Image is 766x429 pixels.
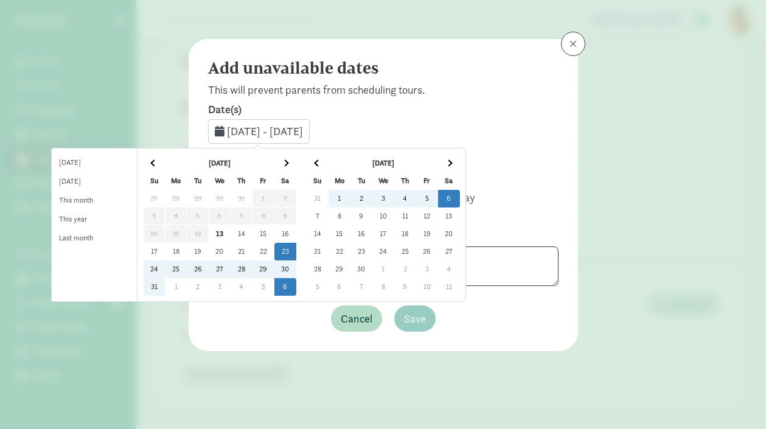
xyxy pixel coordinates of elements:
[329,208,350,225] td: 8
[274,225,296,243] td: 16
[231,172,252,190] th: Th
[329,155,438,172] th: [DATE]
[394,260,416,278] td: 2
[231,278,252,296] td: 4
[52,153,137,172] li: [DATE]
[231,225,252,243] td: 14
[252,278,274,296] td: 5
[209,225,231,243] td: 13
[350,172,372,190] th: Tu
[438,190,460,208] td: 6
[187,278,209,296] td: 2
[208,83,559,97] p: This will prevent parents from scheduling tours.
[165,243,187,260] td: 18
[252,243,274,260] td: 22
[52,229,137,248] li: Last month
[187,172,209,190] th: Tu
[209,278,231,296] td: 3
[165,278,187,296] td: 1
[404,310,426,327] span: Save
[372,278,394,296] td: 8
[372,260,394,278] td: 1
[307,260,329,278] td: 28
[52,172,137,191] li: [DATE]
[329,278,350,296] td: 6
[705,371,766,429] iframe: Chat Widget
[372,208,394,225] td: 10
[307,278,329,296] td: 5
[341,310,372,327] span: Cancel
[329,243,350,260] td: 22
[438,243,460,260] td: 27
[416,243,438,260] td: 26
[394,243,416,260] td: 25
[438,208,460,225] td: 13
[227,124,303,138] span: [DATE] - [DATE]
[350,225,372,243] td: 16
[209,172,231,190] th: We
[274,260,296,278] td: 30
[307,208,329,225] td: 7
[394,208,416,225] td: 11
[394,278,416,296] td: 9
[307,172,329,190] th: Su
[329,260,350,278] td: 29
[307,225,329,243] td: 14
[416,278,438,296] td: 10
[416,208,438,225] td: 12
[350,208,372,225] td: 9
[165,155,274,172] th: [DATE]
[252,172,274,190] th: Fr
[350,190,372,208] td: 2
[274,243,296,260] td: 23
[231,243,252,260] td: 21
[331,305,382,332] button: Cancel
[329,225,350,243] td: 15
[208,102,559,117] label: Date(s)
[350,260,372,278] td: 30
[416,172,438,190] th: Fr
[438,260,460,278] td: 4
[438,172,460,190] th: Sa
[231,260,252,278] td: 28
[394,190,416,208] td: 4
[372,225,394,243] td: 17
[187,243,209,260] td: 19
[165,172,187,190] th: Mo
[350,278,372,296] td: 7
[252,225,274,243] td: 15
[438,278,460,296] td: 11
[372,243,394,260] td: 24
[208,58,549,78] h4: Add unavailable dates
[165,260,187,278] td: 25
[438,225,460,243] td: 20
[209,260,231,278] td: 27
[329,172,350,190] th: Mo
[144,278,165,296] td: 31
[329,190,350,208] td: 1
[394,305,436,332] button: Save
[416,260,438,278] td: 3
[350,243,372,260] td: 23
[144,260,165,278] td: 24
[187,260,209,278] td: 26
[144,243,165,260] td: 17
[372,190,394,208] td: 3
[252,260,274,278] td: 29
[274,278,296,296] td: 6
[144,172,165,190] th: Su
[394,225,416,243] td: 18
[52,210,137,229] li: This year
[52,191,137,210] li: This month
[394,172,416,190] th: Th
[372,172,394,190] th: We
[307,190,329,208] td: 31
[416,225,438,243] td: 19
[274,172,296,190] th: Sa
[307,243,329,260] td: 21
[416,190,438,208] td: 5
[209,243,231,260] td: 20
